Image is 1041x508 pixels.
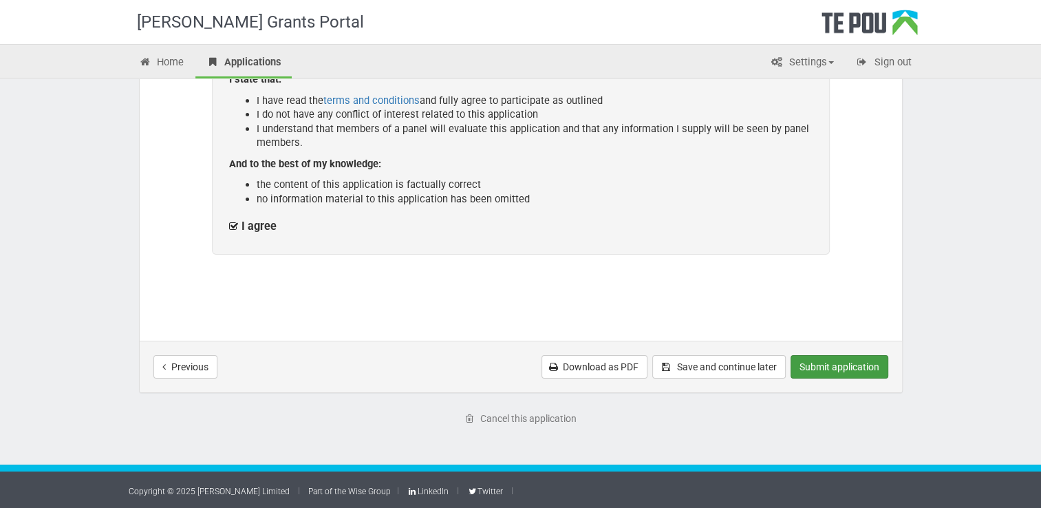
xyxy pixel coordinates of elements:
[257,107,813,122] li: I do not have any conflict of interest related to this application
[323,94,420,107] a: terms and conditions
[308,487,391,496] a: Part of the Wise Group
[229,73,281,85] b: I state that:
[846,48,922,78] a: Sign out
[129,487,290,496] a: Copyright © 2025 [PERSON_NAME] Limited
[455,407,586,430] a: Cancel this application
[257,122,813,150] li: I understand that members of a panel will evaluate this application and that any information I su...
[760,48,844,78] a: Settings
[257,94,813,108] li: I have read the and fully agree to participate as outlined
[822,10,918,44] div: Te Pou Logo
[652,355,786,379] button: Save and continue later
[229,158,381,170] b: And to the best of my knowledge:
[153,355,217,379] button: Previous step
[791,355,888,379] button: Submit application
[195,48,292,78] a: Applications
[257,178,813,192] li: the content of this application is factually correct
[229,220,277,234] label: I agree
[407,487,449,496] a: LinkedIn
[257,192,813,207] li: no information material to this application has been omitted
[129,48,195,78] a: Home
[541,355,647,379] a: Download as PDF
[467,487,503,496] a: Twitter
